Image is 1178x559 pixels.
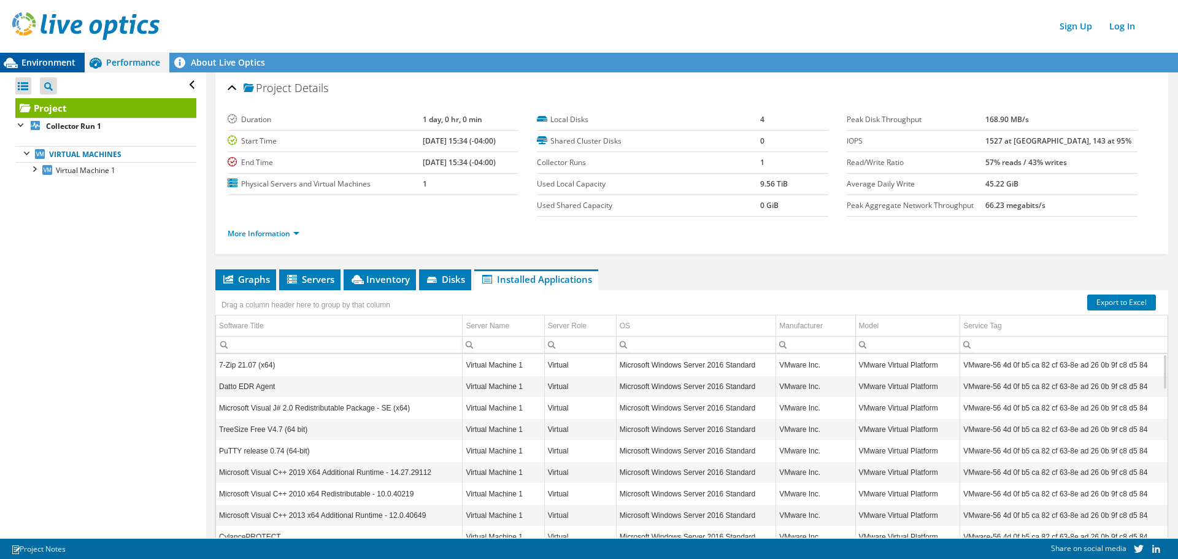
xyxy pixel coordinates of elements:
td: Column Service Tag, Value VMware-56 4d 0f b5 ca 82 cf 63-8e ad 26 0b 9f c8 d5 84 [960,505,1168,526]
td: Server Name Column [463,315,544,337]
a: Project [15,98,196,118]
td: Column Software Title, Filter cell [216,337,463,353]
b: 0 GiB [760,200,779,210]
td: Manufacturer Column [776,315,855,337]
a: Project Notes [2,541,74,557]
td: Column Server Name, Value Virtual Machine 1 [463,419,544,441]
td: Column OS, Value Microsoft Windows Server 2016 Standard [616,505,776,526]
td: Column Server Role, Value Virtual [544,462,616,484]
a: About Live Optics [169,53,274,72]
td: Column Service Tag, Value VMware-56 4d 0f b5 ca 82 cf 63-8e ad 26 0b 9f c8 d5 84 [960,398,1168,419]
td: Column Service Tag, Value VMware-56 4d 0f b5 ca 82 cf 63-8e ad 26 0b 9f c8 d5 84 [960,419,1168,441]
a: Virtual Machine 1 [15,162,196,178]
label: Used Shared Capacity [537,199,760,212]
td: Column Manufacturer, Value VMware Inc. [776,355,855,376]
span: Graphs [221,273,270,285]
td: Column Server Name, Value Virtual Machine 1 [463,376,544,398]
td: Column Server Role, Value Virtual [544,355,616,376]
td: Column Manufacturer, Value VMware Inc. [776,505,855,526]
div: Manufacturer [779,318,823,333]
b: 66.23 megabits/s [985,200,1045,210]
td: Column Model, Value VMware Virtual Platform [855,505,960,526]
td: Column Software Title, Value Microsoft Visual J# 2.0 Redistributable Package - SE (x64) [216,398,463,419]
b: [DATE] 15:34 (-04:00) [423,157,496,168]
span: Servers [285,273,334,285]
label: Physical Servers and Virtual Machines [228,178,423,190]
label: Local Disks [537,114,760,126]
label: Collector Runs [537,156,760,169]
td: Model Column [855,315,960,337]
td: Column Server Name, Value Virtual Machine 1 [463,398,544,419]
td: Column Manufacturer, Value VMware Inc. [776,462,855,484]
a: Export to Excel [1087,295,1156,310]
td: Column Service Tag, Value VMware-56 4d 0f b5 ca 82 cf 63-8e ad 26 0b 9f c8 d5 84 [960,355,1168,376]
a: Log In [1103,17,1141,35]
b: 168.90 MB/s [985,114,1029,125]
b: 1 day, 0 hr, 0 min [423,114,482,125]
td: Column Service Tag, Value VMware-56 4d 0f b5 ca 82 cf 63-8e ad 26 0b 9f c8 d5 84 [960,462,1168,484]
b: 1527 at [GEOGRAPHIC_DATA], 143 at 95% [985,136,1131,146]
td: Column Software Title, Value PuTTY release 0.74 (64-bit) [216,441,463,462]
td: Column OS, Value Microsoft Windows Server 2016 Standard [616,419,776,441]
td: Column Server Name, Value Virtual Machine 1 [463,526,544,548]
div: Service Tag [963,318,1001,333]
td: Column Software Title, Value Datto EDR Agent [216,376,463,398]
span: Environment [21,56,75,68]
td: Column Server Role, Filter cell [544,337,616,353]
td: Column Service Tag, Filter cell [960,337,1168,353]
td: Server Role Column [544,315,616,337]
div: Software Title [219,318,264,333]
label: Start Time [228,135,423,147]
td: Column Server Role, Value Virtual [544,376,616,398]
div: OS [620,318,630,333]
label: Average Daily Write [847,178,985,190]
img: live_optics_svg.svg [12,12,160,40]
td: Column Manufacturer, Value VMware Inc. [776,398,855,419]
td: Column OS, Value Microsoft Windows Server 2016 Standard [616,462,776,484]
td: Column Model, Value VMware Virtual Platform [855,484,960,505]
span: Performance [106,56,160,68]
td: Column Service Tag, Value VMware-56 4d 0f b5 ca 82 cf 63-8e ad 26 0b 9f c8 d5 84 [960,484,1168,505]
label: IOPS [847,135,985,147]
a: More Information [228,228,299,239]
td: Column OS, Value Microsoft Windows Server 2016 Standard [616,376,776,398]
td: Software Title Column [216,315,463,337]
b: Collector Run 1 [46,121,101,131]
td: Column Server Role, Value Virtual [544,398,616,419]
td: Column Manufacturer, Value VMware Inc. [776,376,855,398]
td: Column Service Tag, Value VMware-56 4d 0f b5 ca 82 cf 63-8e ad 26 0b 9f c8 d5 84 [960,526,1168,548]
td: Column Model, Filter cell [855,337,960,353]
td: OS Column [616,315,776,337]
td: Column OS, Value Microsoft Windows Server 2016 Standard [616,526,776,548]
span: Details [294,80,328,95]
label: End Time [228,156,423,169]
a: Collector Run 1 [15,118,196,134]
td: Column Manufacturer, Value VMware Inc. [776,441,855,462]
label: Shared Cluster Disks [537,135,760,147]
div: Model [859,318,879,333]
label: Peak Disk Throughput [847,114,985,126]
td: Service Tag Column [960,315,1168,337]
td: Column Server Role, Value Virtual [544,526,616,548]
td: Column OS, Value Microsoft Windows Server 2016 Standard [616,398,776,419]
b: [DATE] 15:34 (-04:00) [423,136,496,146]
div: Server Name [466,318,509,333]
b: 0 [760,136,764,146]
td: Column Software Title, Value Microsoft Visual C++ 2013 x64 Additional Runtime - 12.0.40649 [216,505,463,526]
span: Disks [425,273,465,285]
td: Column Server Name, Value Virtual Machine 1 [463,462,544,484]
span: Project [244,82,291,94]
label: Peak Aggregate Network Throughput [847,199,985,212]
div: Server Role [548,318,587,333]
label: Duration [228,114,423,126]
b: 57% reads / 43% writes [985,157,1067,168]
b: 9.56 TiB [760,179,788,189]
td: Column OS, Value Microsoft Windows Server 2016 Standard [616,441,776,462]
td: Column Model, Value VMware Virtual Platform [855,355,960,376]
td: Column OS, Value Microsoft Windows Server 2016 Standard [616,484,776,505]
td: Column Model, Value VMware Virtual Platform [855,441,960,462]
div: Drag a column header here to group by that column [218,296,393,314]
td: Column Model, Value VMware Virtual Platform [855,419,960,441]
td: Column Server Role, Value Virtual [544,484,616,505]
td: Column Model, Value VMware Virtual Platform [855,462,960,484]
